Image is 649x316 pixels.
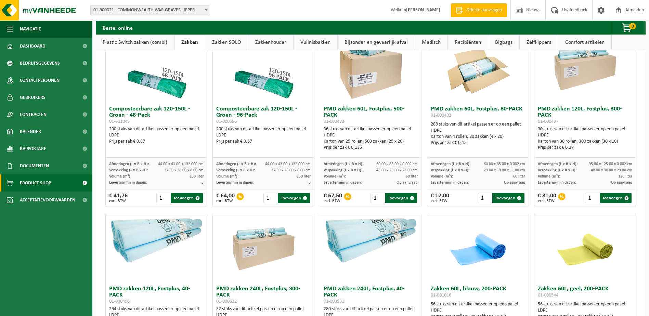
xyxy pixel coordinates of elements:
[431,193,449,203] div: € 12,00
[109,126,204,145] div: 200 stuks van dit artikel passen er op een pallet
[431,134,525,140] div: Karton van 4 rollen, 80 zakken (4 x 20)
[538,293,558,298] span: 01-000544
[629,23,636,29] span: 0
[20,157,49,174] span: Documenten
[20,140,46,157] span: Rapportage
[513,174,525,179] span: 60 liter
[444,34,512,103] img: 01-000492
[538,106,632,124] h3: PMD zakken 120L, Fostplus, 300-PACK
[415,35,447,50] a: Medisch
[324,181,362,185] span: Levertermijn in dagen:
[406,174,418,179] span: 60 liter
[538,145,632,151] div: Prijs per zak € 0,27
[297,174,311,179] span: 150 liter
[324,168,362,172] span: Verpakking (L x B x H):
[431,307,525,314] div: HDPE
[431,113,451,118] span: 01-000492
[338,35,415,50] a: Bijzonder en gevaarlijk afval
[431,168,469,172] span: Verpakking (L x B x H):
[216,106,311,124] h3: Composteerbare zak 120-150L - Groen - 96-Pack
[324,174,346,179] span: Volume (m³):
[397,181,418,185] span: Op aanvraag
[216,193,235,203] div: € 64,00
[324,286,418,304] h3: PMD zakken 240L, Fostplus, 40-PACK
[96,35,174,50] a: Plastic Switch zakken (combi)
[164,168,204,172] span: 37.50 x 28.00 x 8.00 cm
[20,192,75,209] span: Acceptatievoorwaarden
[20,21,41,38] span: Navigatie
[216,199,235,203] span: excl. BTW
[600,193,632,203] button: Toevoegen
[216,139,311,145] div: Prijs per zak € 0,67
[20,174,51,192] span: Product Shop
[174,35,205,50] a: Zakken
[216,181,254,185] span: Levertermijn in dagen:
[538,307,632,314] div: LDPE
[20,72,60,89] span: Contactpersonen
[216,286,311,304] h3: PMD zakken 240L, Fostplus, 300-PACK
[538,162,577,166] span: Afmetingen (L x B x H):
[520,35,558,50] a: Zelfkippers
[431,121,525,146] div: 288 stuks van dit artikel passen er op een pallet
[109,106,204,124] h3: Composteerbare zak 120-150L - Groen - 48-Pack
[309,181,311,185] span: 5
[106,214,207,265] img: 01-000496
[109,193,128,203] div: € 41,76
[324,106,418,124] h3: PMD zakken 60L, Fostplus, 500-PACK
[109,174,131,179] span: Volume (m³):
[538,139,632,145] div: Karton van 30 rollen, 300 zakken (30 x 10)
[538,119,558,124] span: 01-000497
[109,286,204,304] h3: PMD zakken 120L, Fostplus, 40-PACK
[504,181,525,185] span: Op aanvraag
[324,145,418,151] div: Prijs per zak € 0,135
[371,193,384,203] input: 1
[109,162,149,166] span: Afmetingen (L x B x H):
[431,140,525,146] div: Prijs per zak € 0,15
[205,35,248,50] a: Zakken SOLO
[448,35,488,50] a: Recipiënten
[431,293,451,298] span: 01-001016
[20,55,60,72] span: Bedrijfsgegevens
[324,126,418,151] div: 36 stuks van dit artikel passen er op een pallet
[538,132,632,139] div: HDPE
[324,199,342,203] span: excl. BTW
[216,299,237,304] span: 01-000532
[20,123,41,140] span: Kalender
[444,214,512,282] img: 01-001016
[376,168,418,172] span: 45.00 x 26.00 x 23.00 cm
[431,162,470,166] span: Afmetingen (L x B x H):
[248,35,293,50] a: Zakkenhouder
[229,214,298,282] img: 01-000532
[611,181,632,185] span: Op aanvraag
[488,35,519,50] a: Bigbags
[324,193,342,203] div: € 67,50
[158,162,204,166] span: 44.00 x 43.00 x 132.000 cm
[20,89,46,106] span: Gebruikers
[109,132,204,139] div: LDPE
[431,106,525,120] h3: PMD zakken 60L, Fostplus, 80-PACK
[431,199,449,203] span: excl. BTW
[278,193,310,203] button: Toevoegen
[324,132,418,139] div: HDPE
[324,162,363,166] span: Afmetingen (L x B x H):
[376,162,418,166] span: 60.00 x 85.00 x 0.002 cm
[271,168,311,172] span: 37.50 x 28.00 x 8.00 cm
[484,162,525,166] span: 60.00 x 85.00 x 0.002 cm
[538,174,560,179] span: Volume (m³):
[591,168,632,172] span: 40.00 x 30.00 x 23.00 cm
[451,3,507,17] a: Offerte aanvragen
[478,193,492,203] input: 1
[406,8,440,13] strong: [PERSON_NAME]
[96,21,140,34] h2: Bestel online
[611,21,645,35] button: 0
[585,193,599,203] input: 1
[336,34,405,103] img: 01-000493
[20,38,46,55] span: Dashboard
[324,299,344,304] span: 01-000531
[20,106,47,123] span: Contracten
[551,34,619,103] img: 01-000497
[171,193,203,203] button: Toevoegen
[431,128,525,134] div: HDPE
[538,126,632,151] div: 30 stuks van dit artikel passen er op een pallet
[484,168,525,172] span: 29.00 x 19.00 x 11.00 cm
